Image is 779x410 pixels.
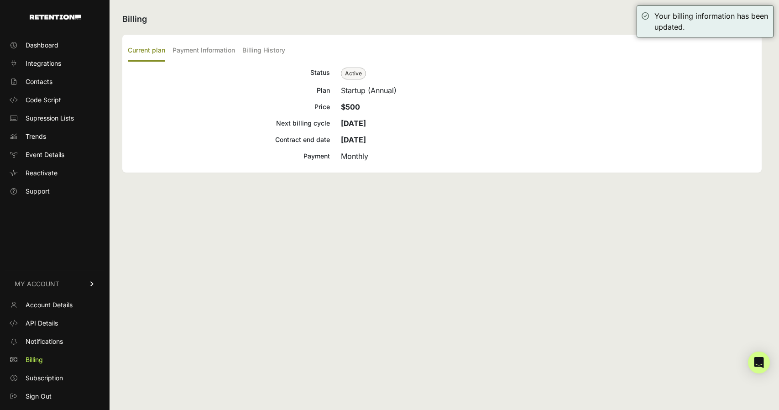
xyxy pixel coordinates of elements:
[173,40,235,62] label: Payment Information
[5,389,104,404] a: Sign Out
[5,147,104,162] a: Event Details
[128,101,330,112] div: Price
[341,119,366,128] strong: [DATE]
[128,85,330,96] div: Plan
[128,40,165,62] label: Current plan
[5,56,104,71] a: Integrations
[26,77,52,86] span: Contacts
[341,135,366,144] strong: [DATE]
[341,68,366,79] span: Active
[26,95,61,105] span: Code Script
[5,129,104,144] a: Trends
[5,298,104,312] a: Account Details
[5,184,104,199] a: Support
[26,355,43,364] span: Billing
[128,134,330,145] div: Contract end date
[26,392,52,401] span: Sign Out
[128,118,330,129] div: Next billing cycle
[26,59,61,68] span: Integrations
[5,270,104,298] a: MY ACCOUNT
[26,319,58,328] span: API Details
[26,114,74,123] span: Supression Lists
[26,300,73,310] span: Account Details
[26,337,63,346] span: Notifications
[128,67,330,79] div: Status
[26,168,58,178] span: Reactivate
[26,187,50,196] span: Support
[341,151,756,162] div: Monthly
[242,40,285,62] label: Billing History
[5,111,104,126] a: Supression Lists
[26,132,46,141] span: Trends
[128,151,330,162] div: Payment
[341,85,756,96] div: Startup (Annual)
[30,15,81,20] img: Retention.com
[122,13,762,26] h2: Billing
[341,102,360,111] strong: $500
[5,166,104,180] a: Reactivate
[26,150,64,159] span: Event Details
[748,352,770,373] div: Open Intercom Messenger
[26,373,63,383] span: Subscription
[5,93,104,107] a: Code Script
[5,352,104,367] a: Billing
[5,316,104,331] a: API Details
[5,334,104,349] a: Notifications
[5,38,104,53] a: Dashboard
[26,41,58,50] span: Dashboard
[15,279,59,289] span: MY ACCOUNT
[5,371,104,385] a: Subscription
[5,74,104,89] a: Contacts
[654,11,769,32] div: Your billing information has been updated.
